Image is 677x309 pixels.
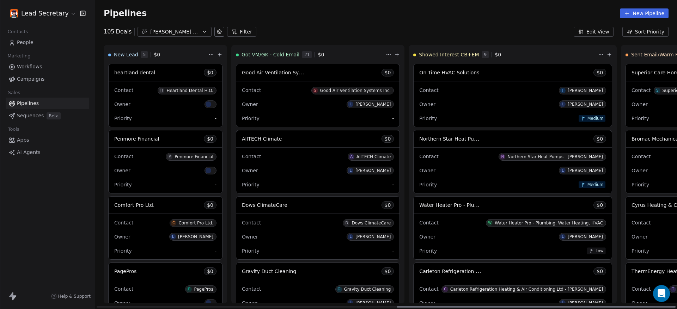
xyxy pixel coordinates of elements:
[632,300,648,306] span: Owner
[236,196,400,260] div: Dows ClimateCare$0ContactDDows ClimateCareOwnerL[PERSON_NAME]Priority-
[141,51,148,58] span: 5
[236,130,400,193] div: AllTECH Climate$0ContactAAllTECH ClimateOwnerL[PERSON_NAME]Priority-
[632,154,651,159] span: Contact
[632,248,649,254] span: Priority
[242,154,261,159] span: Contact
[207,268,213,275] span: $ 0
[17,63,42,70] span: Workflows
[392,247,394,254] span: -
[215,115,216,122] span: -
[632,234,648,240] span: Owner
[350,154,353,160] div: A
[419,182,437,187] span: Priority
[632,286,651,292] span: Contact
[114,51,138,58] span: New Lead
[385,69,391,76] span: $ 0
[114,154,133,159] span: Contact
[6,37,89,48] a: People
[166,88,213,93] div: Heartland Dental H.O.
[620,8,669,18] button: New Pipeline
[227,27,256,37] button: Filter
[568,88,603,93] div: [PERSON_NAME]
[355,168,391,173] div: [PERSON_NAME]
[632,101,648,107] span: Owner
[242,268,296,274] span: Gravity Duct Cleaning
[507,154,603,159] div: Northern Star Heat Pumps - [PERSON_NAME]
[114,70,155,75] span: heartland dental
[349,234,352,240] div: L
[596,248,604,253] span: Low
[338,286,341,292] div: G
[242,168,258,173] span: Owner
[108,64,222,127] div: heartland dental$0ContactHHeartland Dental H.O.OwnerPriority-
[419,300,435,306] span: Owner
[356,154,391,159] div: AllTECH Climate
[114,300,130,306] span: Owner
[444,286,446,292] div: C
[656,88,658,93] div: S
[597,268,603,275] span: $ 0
[314,88,317,93] div: G
[632,220,651,225] span: Contact
[114,136,159,142] span: Penmore Financial
[242,87,261,93] span: Contact
[17,149,41,156] span: AI Agents
[104,27,132,36] div: 105
[5,51,33,61] span: Marketing
[114,248,132,254] span: Priority
[236,64,400,127] div: Good Air Ventilation Systems Inc.$0ContactGGood Air Ventilation Systems Inc.OwnerL[PERSON_NAME]Pr...
[242,136,282,142] span: AllTECH Climate
[242,234,258,240] span: Owner
[587,182,604,187] span: Medium
[215,181,216,188] span: -
[385,135,391,142] span: $ 0
[242,286,261,292] span: Contact
[392,181,394,188] span: -
[242,248,260,254] span: Priority
[5,26,31,37] span: Contacts
[6,98,89,109] a: Pipelines
[58,293,91,299] span: Help & Support
[597,135,603,142] span: $ 0
[242,51,299,58] span: Got VM/GK - Cold Email
[355,301,391,305] div: [PERSON_NAME]
[419,154,438,159] span: Contact
[574,27,614,37] button: Edit View
[21,9,69,18] span: Lead Secretary
[242,101,258,107] span: Owner
[419,101,435,107] span: Owner
[568,102,603,107] div: [PERSON_NAME]
[632,182,649,187] span: Priority
[242,182,260,187] span: Priority
[116,27,132,36] span: Deals
[172,220,175,226] div: C
[419,135,484,142] span: Northern Star Heat Pumps
[672,286,674,292] div: T
[349,101,352,107] div: L
[419,70,479,75] span: On Time HVAC Solutions
[188,286,190,292] div: P
[6,134,89,146] a: Apps
[597,69,603,76] span: $ 0
[482,51,489,58] span: 9
[344,287,391,292] div: Gravity Duct Cleaning
[495,51,501,58] span: $ 0
[597,202,603,209] span: $ 0
[242,116,260,121] span: Priority
[17,136,29,144] span: Apps
[450,287,603,292] div: Carleton Refrigeration Heating & Air Conditioning Ltd - [PERSON_NAME]
[419,234,435,240] span: Owner
[562,168,564,173] div: L
[349,168,352,173] div: L
[242,202,287,208] span: Dows ClimateCare
[346,220,348,226] div: D
[419,202,545,208] span: Water Heater Pro - Plumbing, Water Heating, HVAC
[114,101,130,107] span: Owner
[6,73,89,85] a: Campaigns
[17,112,44,119] span: Sequences
[114,234,130,240] span: Owner
[114,268,136,274] span: PagePros
[355,234,391,239] div: [PERSON_NAME]
[562,300,564,306] div: L
[568,168,603,173] div: [PERSON_NAME]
